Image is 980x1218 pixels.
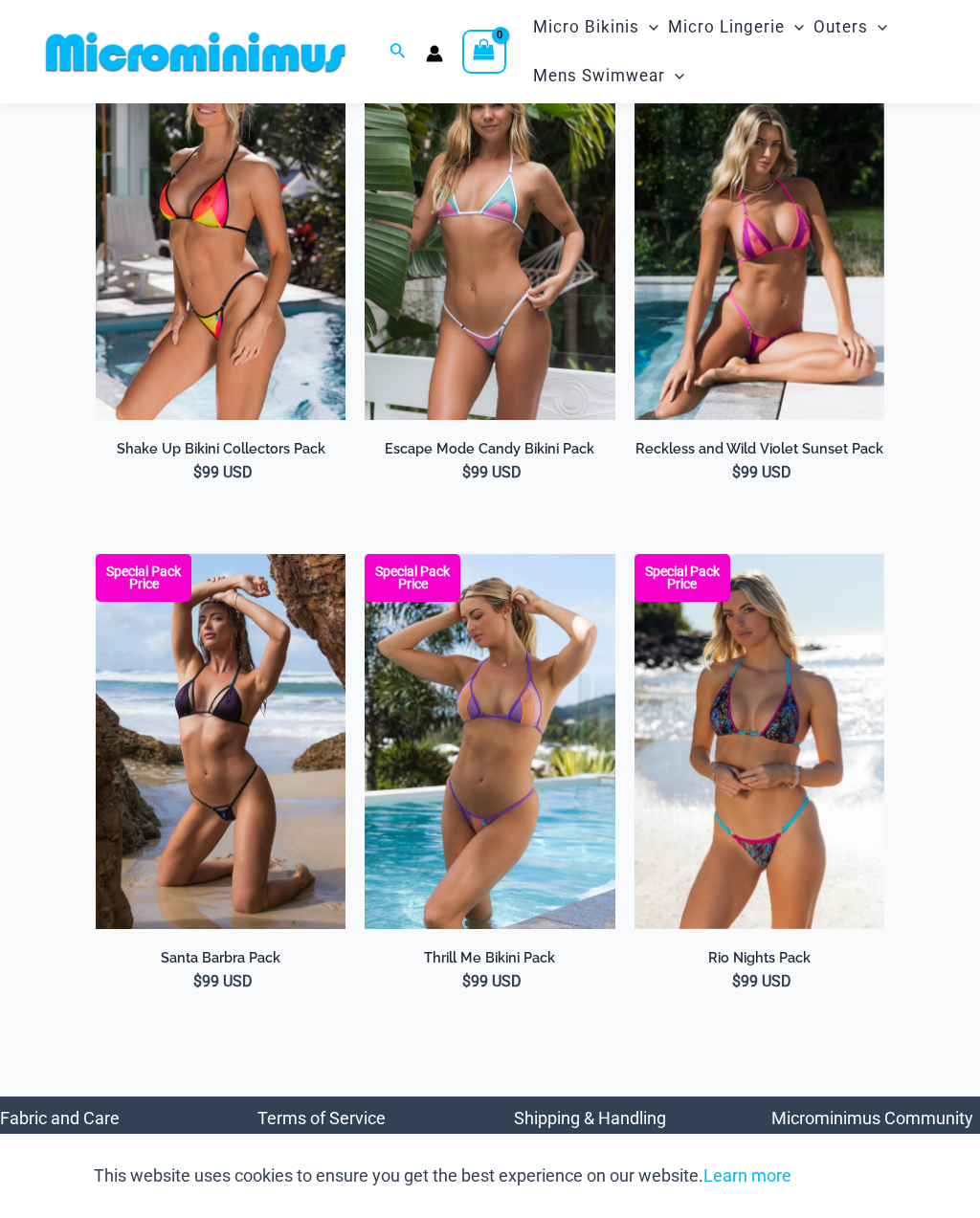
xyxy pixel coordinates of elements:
[96,565,191,590] b: Special Pack Price
[639,3,658,52] span: Menu Toggle
[38,31,353,74] img: MM SHOP LOGO FLAT
[96,440,345,458] a: Shake Up Bikini Collectors Pack
[732,972,791,990] bdi: 99 USD
[528,3,663,52] a: Micro BikinisMenu ToggleMenu Toggle
[96,949,345,967] a: Santa Barbra Pack
[785,3,804,52] span: Menu Toggle
[528,52,689,100] a: Mens SwimwearMenu ToggleMenu Toggle
[533,3,639,52] span: Micro Bikinis
[94,1162,791,1190] p: This website uses cookies to ensure you get the best experience on our website.
[462,972,522,990] bdi: 99 USD
[96,554,345,929] img: Santa Barbra Purple Turquoise 305 Top 4118 Bottom 09v2
[257,1108,386,1128] a: Terms of Service
[663,3,809,52] a: Micro LingerieMenu ToggleMenu Toggle
[635,45,884,420] a: Reckless and Wild Violet Sunset 306 Top 466 Bottom 06 Reckless and Wild Violet Sunset 306 Top 466...
[665,52,684,100] span: Menu Toggle
[809,3,892,52] a: OutersMenu ToggleMenu Toggle
[426,45,443,62] a: Account icon link
[635,949,884,967] a: Rio Nights Pack
[96,45,345,420] img: Shake Up Sunset 3145 Top 4145 Bottom 04
[462,463,471,481] span: $
[771,1108,973,1128] a: Microminimus Community
[365,554,614,929] a: Thrill Me Sweets 3155 Tri Top 4155 Thong Bikini 05 Thrill Me Sweets 3155 Tri Top 4155 Thong Bikin...
[193,463,253,481] bdi: 99 USD
[732,463,791,481] bdi: 99 USD
[732,972,741,990] span: $
[193,972,253,990] bdi: 99 USD
[365,565,460,590] b: Special Pack Price
[462,972,471,990] span: $
[96,45,345,420] a: Shake Up Sunset 3145 Top 4145 Bottom 04 Shake Up Sunset 3145 Top 4145 Bottom 05Shake Up Sunset 31...
[635,440,884,458] a: Reckless and Wild Violet Sunset Pack
[635,554,884,929] a: Rio Nights Glitter Spot 309 Tri Top 469 Thong 01 Rio Nights Glitter Spot 309 Tri Top 469 Thong 04...
[365,45,614,420] a: Escape Mode Candy 3151 Top 4151 Bottom 02 Escape Mode Candy 3151 Top 4151 Bottom 04Escape Mode Ca...
[732,463,741,481] span: $
[390,40,407,64] a: Search icon link
[514,1108,666,1128] a: Shipping & Handling
[193,972,202,990] span: $
[365,949,614,967] a: Thrill Me Bikini Pack
[193,463,202,481] span: $
[96,554,345,929] a: Santa Barbra Purple Turquoise 305 Top 4118 Bottom 09v2 Santa Barbra Purple Turquoise 305 Top 4118...
[635,565,730,590] b: Special Pack Price
[365,440,614,458] a: Escape Mode Candy Bikini Pack
[806,1153,887,1199] button: Accept
[813,3,868,52] span: Outers
[703,1165,791,1185] a: Learn more
[635,554,884,929] img: Rio Nights Glitter Spot 309 Tri Top 469 Thong 01
[868,3,887,52] span: Menu Toggle
[668,3,785,52] span: Micro Lingerie
[462,30,506,74] a: View Shopping Cart, empty
[635,45,884,420] img: Reckless and Wild Violet Sunset 306 Top 466 Bottom 06
[533,52,665,100] span: Mens Swimwear
[365,554,614,929] img: Thrill Me Sweets 3155 Tri Top 4155 Thong Bikini 05
[462,463,522,481] bdi: 99 USD
[365,45,614,420] img: Escape Mode Candy 3151 Top 4151 Bottom 02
